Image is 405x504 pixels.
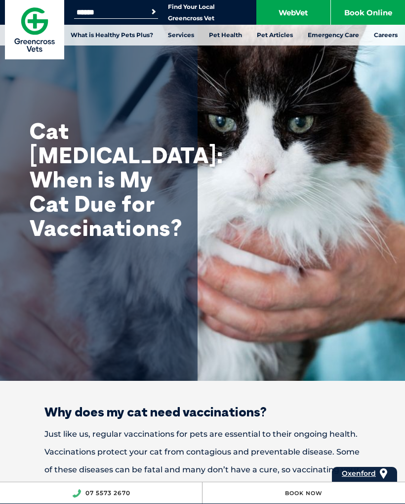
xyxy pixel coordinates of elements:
a: Emergency Care [300,25,366,46]
a: Careers [366,25,405,46]
button: Search [149,7,159,17]
a: 07 5573 2670 [85,489,130,497]
img: location_pin.svg [380,468,387,479]
a: Oxenford [342,467,376,480]
img: location_phone.svg [72,489,81,498]
a: Book Now [285,490,323,497]
h1: Cat [MEDICAL_DATA]: When is My Cat Due for Vaccinations? [30,119,188,240]
span: Oxenford [342,469,376,478]
a: Pet Articles [249,25,300,46]
p: Just like us, regular vaccinations for pets are essential to their ongoing health. Vaccinations p... [10,425,395,497]
a: Pet Health [202,25,249,46]
h2: Why does my cat need vaccinations? [10,406,395,418]
a: What is Healthy Pets Plus? [63,25,161,46]
a: Services [161,25,202,46]
a: Find Your Local Greencross Vet [168,3,215,22]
